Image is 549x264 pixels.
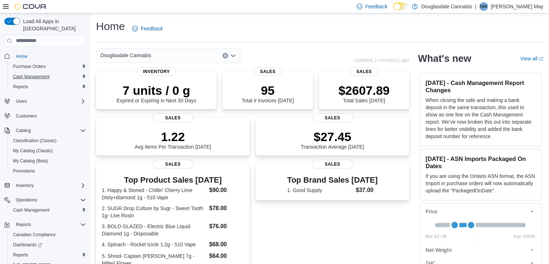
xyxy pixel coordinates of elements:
[241,83,293,103] div: Total # Invoices [DATE]
[96,19,125,34] h1: Home
[10,146,86,155] span: My Catalog (Classic)
[13,207,49,213] span: Cash Management
[287,187,353,194] dt: 1. Good Supply
[16,98,27,104] span: Users
[7,136,89,146] button: Classification (Classic)
[209,204,244,213] dd: $78.00
[16,128,31,133] span: Catalog
[13,52,86,61] span: Home
[135,129,211,144] p: 1.22
[102,187,206,201] dt: 1. Happy & Stoned - Chillin' Cherry Lime Disty+diamond 1g - 510 Vape
[520,56,543,61] a: View allExternal link
[141,25,163,32] span: Feedback
[10,157,86,165] span: My Catalog (Beta)
[100,51,151,60] span: Douglasdale Cannabis
[13,64,46,69] span: Purchase Orders
[1,180,89,191] button: Inventory
[479,2,488,11] div: Nichole May
[13,126,34,135] button: Catalog
[287,176,378,184] h3: Top Brand Sales [DATE]
[7,72,89,82] button: Cash Management
[129,21,166,36] a: Feedback
[13,220,34,229] button: Reports
[13,168,35,174] span: Promotions
[10,146,56,155] a: My Catalog (Classic)
[1,96,89,106] button: Users
[13,148,53,154] span: My Catalog (Classic)
[13,158,48,164] span: My Catalog (Beta)
[16,222,31,227] span: Reports
[102,223,206,237] dt: 3. BOLD GLAZED - Electric Blue Liquid Diamond 1g - Disposable
[354,57,409,63] p: Updated 1 minute(s) ago
[7,146,89,156] button: My Catalog (Classic)
[16,197,37,203] span: Operations
[393,3,408,10] input: Dark Mode
[365,3,387,10] span: Feedback
[10,240,86,249] span: Dashboards
[418,53,471,64] h2: What's new
[1,220,89,230] button: Reports
[14,3,47,10] img: Cova
[10,230,58,239] a: Canadian Compliance
[10,62,49,71] a: Purchase Orders
[13,242,42,248] span: Dashboards
[102,205,206,219] dt: 2. SUGR Drop Culture by Sugr - Sweet Tooth 1g- Live Rosin
[312,114,353,122] span: Sales
[13,74,49,80] span: Cash Management
[339,83,390,103] div: Total Sales [DATE]
[13,196,86,204] span: Operations
[10,251,86,259] span: Reports
[10,157,51,165] a: My Catalog (Beta)
[13,52,30,61] a: Home
[10,72,52,81] a: Cash Management
[7,205,89,215] button: Cash Management
[209,222,244,231] dd: $76.00
[13,111,86,120] span: Customers
[13,181,36,190] button: Inventory
[10,240,45,249] a: Dashboards
[20,18,86,32] span: Load All Apps in [GEOGRAPHIC_DATA]
[10,62,86,71] span: Purchase Orders
[254,67,281,76] span: Sales
[339,83,390,98] p: $2607.89
[10,167,86,175] span: Promotions
[230,53,236,59] button: Open list of options
[10,82,31,91] a: Reports
[7,240,89,250] a: Dashboards
[10,251,31,259] a: Reports
[475,2,476,11] p: |
[13,97,86,106] span: Users
[356,186,378,195] dd: $37.00
[10,136,60,145] a: Classification (Classic)
[209,186,244,195] dd: $90.00
[539,57,543,61] svg: External link
[7,166,89,176] button: Promotions
[209,240,244,249] dd: $68.00
[312,160,353,169] span: Sales
[13,196,40,204] button: Operations
[13,220,86,229] span: Reports
[16,183,34,188] span: Inventory
[13,126,86,135] span: Catalog
[301,129,364,150] div: Transaction Average [DATE]
[1,125,89,136] button: Catalog
[7,250,89,260] button: Reports
[426,79,536,94] h3: [DATE] - Cash Management Report Changes
[13,112,40,120] a: Customers
[421,2,472,11] p: Douglasdale Cannabis
[7,82,89,92] button: Reports
[1,195,89,205] button: Operations
[13,252,28,258] span: Reports
[1,51,89,61] button: Home
[13,232,56,238] span: Canadian Compliance
[426,173,536,194] p: If you are using the Ontario ASN format, the ASN Import in purchase orders will now automatically...
[301,129,364,144] p: $27.45
[7,230,89,240] button: Canadian Compliance
[16,54,27,59] span: Home
[1,111,89,121] button: Customers
[10,72,86,81] span: Cash Management
[16,113,37,119] span: Customers
[13,97,30,106] button: Users
[222,53,228,59] button: Clear input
